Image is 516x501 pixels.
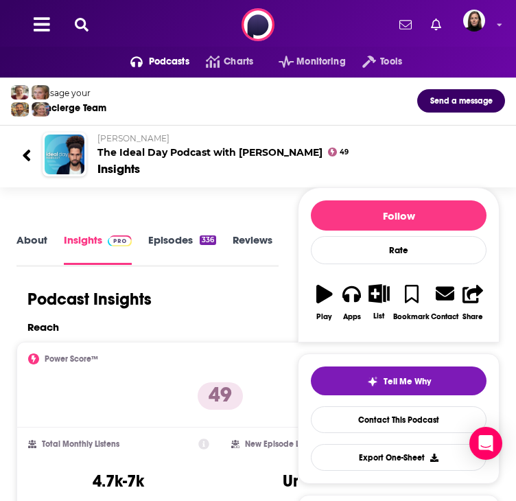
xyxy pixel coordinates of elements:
h3: 4.7k-7k [93,471,144,491]
div: Bookmark [393,312,430,321]
button: tell me why sparkleTell Me Why [311,366,486,395]
div: Play [316,312,332,321]
span: 49 [340,150,349,155]
h2: The Ideal Day Podcast with [PERSON_NAME] [97,133,494,159]
a: Logged in as BevCat3 [463,10,493,40]
h3: Under 1.6k [283,471,362,491]
a: InsightsPodchaser Pro [64,233,132,264]
a: Charts [189,51,253,73]
div: Open Intercom Messenger [469,427,502,460]
a: Show notifications dropdown [425,13,447,36]
div: Contact [431,312,458,321]
img: Jules Profile [32,85,49,100]
button: Bookmark [392,275,430,329]
div: Message your [34,88,106,98]
a: Show notifications dropdown [394,13,417,36]
span: Podcasts [149,52,189,71]
div: Share [462,312,483,321]
button: Export One-Sheet [311,444,486,471]
img: tell me why sparkle [367,376,378,387]
p: 49 [198,382,243,410]
span: Tell Me Why [384,376,431,387]
div: Concierge Team [34,102,106,114]
a: Reviews [233,233,272,264]
span: Charts [224,52,253,71]
div: Apps [343,312,361,321]
button: Follow [311,200,486,231]
div: Rate [311,236,486,264]
h2: New Episode Listens [245,439,320,449]
img: Jon Profile [11,102,29,117]
div: List [373,312,384,321]
img: The Ideal Day Podcast with Adam Parker [45,135,84,174]
a: About [16,233,47,264]
img: Podchaser - Follow, Share and Rate Podcasts [242,8,274,41]
button: Send a message [417,89,505,113]
button: Apps [338,275,366,329]
button: open menu [262,51,346,73]
button: List [366,275,393,329]
button: Share [459,275,486,329]
button: open menu [114,51,189,73]
a: Episodes336 [148,233,216,264]
img: Podchaser Pro [108,235,132,246]
button: Play [311,275,338,329]
h1: Podcast Insights [27,289,152,310]
span: Monitoring [296,52,345,71]
h2: Reach [27,321,59,334]
h2: Total Monthly Listens [42,439,119,449]
span: Tools [380,52,402,71]
h2: Power Score™ [45,354,98,364]
div: 336 [200,235,216,245]
a: Contact This Podcast [311,406,486,433]
img: Barbara Profile [32,102,49,117]
span: [PERSON_NAME] [97,133,169,143]
span: Logged in as BevCat3 [463,10,485,32]
img: Sydney Profile [11,85,29,100]
button: open menu [346,51,402,73]
div: Insights [97,161,140,176]
a: Contact [430,275,459,329]
img: User Profile [463,10,485,32]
